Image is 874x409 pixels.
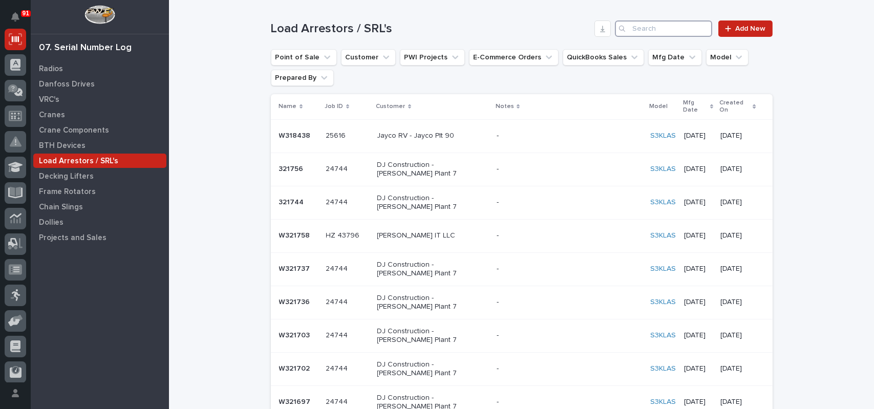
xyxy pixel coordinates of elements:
[377,261,488,278] p: DJ Construction - [PERSON_NAME] Plant 7
[39,80,95,89] p: Danfoss Drives
[497,132,642,140] p: -
[31,61,169,76] a: Radios
[496,101,514,112] p: Notes
[684,198,712,207] p: [DATE]
[684,331,712,340] p: [DATE]
[684,265,712,273] p: [DATE]
[39,203,83,212] p: Chain Slings
[39,126,109,135] p: Crane Components
[31,107,169,122] a: Cranes
[279,396,313,406] p: W321697
[469,49,559,66] button: E-Commerce Orders
[497,364,642,373] p: -
[271,186,773,219] tr: 321744321744 2474424744 DJ Construction - [PERSON_NAME] Plant 7-S3KLAS [DATE][DATE]
[650,198,676,207] a: S3KLAS
[31,199,169,214] a: Chain Slings
[23,10,29,17] p: 91
[377,194,488,211] p: DJ Construction - [PERSON_NAME] Plant 7
[720,165,756,174] p: [DATE]
[39,218,63,227] p: Dollies
[326,263,350,273] p: 24744
[377,327,488,345] p: DJ Construction - [PERSON_NAME] Plant 7
[271,119,773,153] tr: W318438W318438 2561625616 Jayco RV - Jayco Plt 90-S3KLAS [DATE][DATE]
[720,298,756,307] p: [DATE]
[39,187,96,197] p: Frame Rotators
[279,263,312,273] p: W321737
[279,130,313,140] p: W318438
[326,296,350,307] p: 24744
[39,157,118,166] p: Load Arrestors / SRL's
[648,49,702,66] button: Mfg Date
[271,286,773,319] tr: W321736W321736 2474424744 DJ Construction - [PERSON_NAME] Plant 7-S3KLAS [DATE][DATE]
[271,252,773,286] tr: W321737W321737 2474424744 DJ Construction - [PERSON_NAME] Plant 7-S3KLAS [DATE][DATE]
[271,21,591,36] h1: Load Arrestors / SRL's
[5,6,26,28] button: Notifications
[497,198,642,207] p: -
[684,132,712,140] p: [DATE]
[497,265,642,273] p: -
[31,122,169,138] a: Crane Components
[563,49,644,66] button: QuickBooks Sales
[39,42,132,54] div: 07. Serial Number Log
[649,101,668,112] p: Model
[31,92,169,107] a: VRC's
[497,298,642,307] p: -
[376,101,406,112] p: Customer
[720,331,756,340] p: [DATE]
[650,331,676,340] a: S3KLAS
[279,362,312,373] p: W321702
[271,70,334,86] button: Prepared By
[377,231,488,240] p: [PERSON_NAME] IT LLC
[720,364,756,373] p: [DATE]
[650,265,676,273] a: S3KLAS
[39,141,86,150] p: BTH Devices
[377,360,488,378] p: DJ Construction - [PERSON_NAME] Plant 7
[497,331,642,340] p: -
[31,230,169,245] a: Projects and Sales
[718,20,772,37] a: Add New
[31,168,169,184] a: Decking Lifters
[39,233,106,243] p: Projects and Sales
[39,172,94,181] p: Decking Lifters
[706,49,749,66] button: Model
[39,111,65,120] p: Cranes
[497,165,642,174] p: -
[31,153,169,168] a: Load Arrestors / SRL's
[684,231,712,240] p: [DATE]
[39,64,63,74] p: Radios
[497,398,642,406] p: -
[684,364,712,373] p: [DATE]
[271,319,773,352] tr: W321703W321703 2474424744 DJ Construction - [PERSON_NAME] Plant 7-S3KLAS [DATE][DATE]
[13,12,26,29] div: Notifications91
[736,25,766,32] span: Add New
[31,76,169,92] a: Danfoss Drives
[684,298,712,307] p: [DATE]
[84,5,115,24] img: Workspace Logo
[497,231,642,240] p: -
[39,95,59,104] p: VRC's
[279,296,312,307] p: W321736
[615,20,712,37] input: Search
[31,184,169,199] a: Frame Rotators
[650,364,676,373] a: S3KLAS
[279,229,312,240] p: W321758
[326,396,350,406] p: 24744
[326,329,350,340] p: 24744
[684,165,712,174] p: [DATE]
[326,130,348,140] p: 25616
[720,132,756,140] p: [DATE]
[650,298,676,307] a: S3KLAS
[271,352,773,385] tr: W321702W321702 2474424744 DJ Construction - [PERSON_NAME] Plant 7-S3KLAS [DATE][DATE]
[279,196,306,207] p: 321744
[650,165,676,174] a: S3KLAS
[650,231,676,240] a: S3KLAS
[271,219,773,252] tr: W321758W321758 HZ 43796HZ 43796 [PERSON_NAME] IT LLC-S3KLAS [DATE][DATE]
[650,132,676,140] a: S3KLAS
[279,101,297,112] p: Name
[377,161,488,178] p: DJ Construction - [PERSON_NAME] Plant 7
[720,265,756,273] p: [DATE]
[684,398,712,406] p: [DATE]
[326,229,362,240] p: HZ 43796
[377,132,488,140] p: Jayco RV - Jayco Plt 90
